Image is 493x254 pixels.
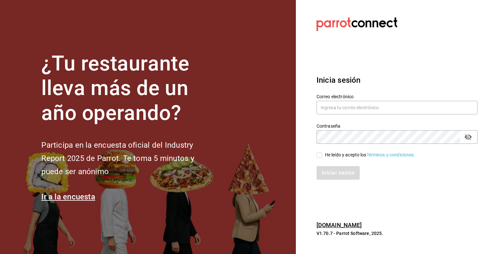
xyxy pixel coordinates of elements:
h1: ¿Tu restaurante lleva más de un año operando? [41,51,216,126]
p: V1.70.7 - Parrot Software, 2025. [317,230,478,237]
h2: Participa en la encuesta oficial del Industry Report 2025 de Parrot. Te toma 5 minutos y puede se... [41,139,216,178]
h3: Inicia sesión [317,74,478,86]
div: He leído y acepto los [325,152,415,158]
label: Contraseña [317,123,478,128]
a: Ir a la encuesta [41,192,95,201]
a: [DOMAIN_NAME] [317,222,362,228]
label: Correo electrónico [317,94,478,99]
button: passwordField [463,132,474,143]
a: Términos y condiciones. [367,152,415,157]
input: Ingresa tu correo electrónico [317,101,478,114]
